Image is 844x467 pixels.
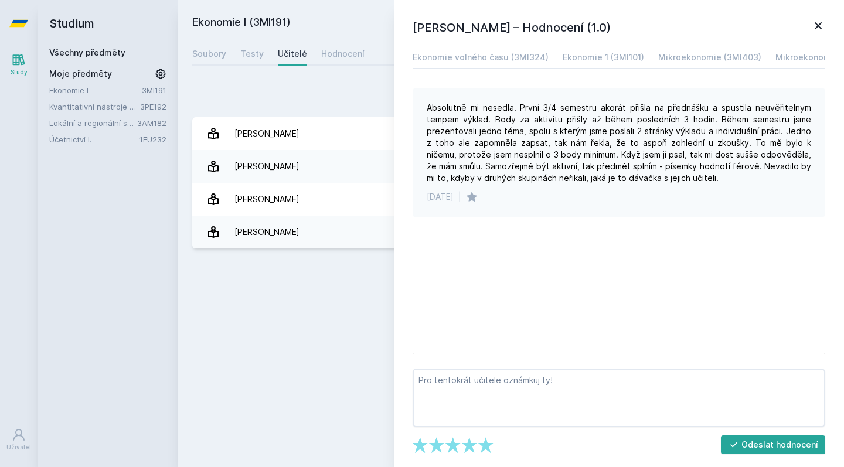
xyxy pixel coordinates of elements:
[2,422,35,458] a: Uživatel
[49,101,140,113] a: Kvantitativní nástroje pro Arts Management
[234,155,300,178] div: [PERSON_NAME]
[49,68,112,80] span: Moje předměty
[427,191,454,203] div: [DATE]
[137,118,166,128] a: 3AM182
[2,47,35,83] a: Study
[321,42,365,66] a: Hodnocení
[192,117,830,150] a: [PERSON_NAME] 3 hodnocení 4.3
[142,86,166,95] a: 3MI191
[234,188,300,211] div: [PERSON_NAME]
[427,102,811,184] div: Absolutně mi nesedla. První 3/4 semestru akorát přišla na přednášku a spustila neuvěřitelnym temp...
[49,134,139,145] a: Účetnictví I.
[49,47,125,57] a: Všechny předměty
[139,135,166,144] a: 1FU232
[192,48,226,60] div: Soubory
[192,14,695,33] h2: Ekonomie I (3MI191)
[458,191,461,203] div: |
[278,42,307,66] a: Učitelé
[234,220,300,244] div: [PERSON_NAME]
[192,42,226,66] a: Soubory
[234,122,300,145] div: [PERSON_NAME]
[192,216,830,248] a: [PERSON_NAME] 1 hodnocení 1.0
[140,102,166,111] a: 3PE192
[240,48,264,60] div: Testy
[240,42,264,66] a: Testy
[11,68,28,77] div: Study
[49,84,142,96] a: Ekonomie I
[321,48,365,60] div: Hodnocení
[192,150,830,183] a: [PERSON_NAME] 1 hodnocení 5.0
[6,443,31,452] div: Uživatel
[192,183,830,216] a: [PERSON_NAME] 2 hodnocení 5.0
[49,117,137,129] a: Lokální a regionální sociologie - sociologie kultury
[278,48,307,60] div: Učitelé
